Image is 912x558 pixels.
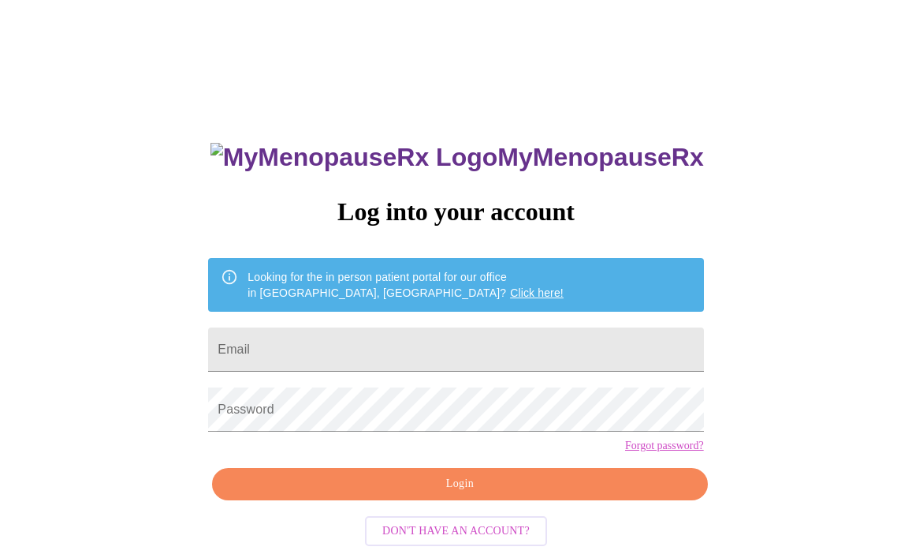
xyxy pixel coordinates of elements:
[210,143,704,172] h3: MyMenopauseRx
[212,468,707,500] button: Login
[361,523,551,537] a: Don't have an account?
[230,474,689,494] span: Login
[248,263,564,307] div: Looking for the in person patient portal for our office in [GEOGRAPHIC_DATA], [GEOGRAPHIC_DATA]?
[382,522,530,541] span: Don't have an account?
[365,516,547,547] button: Don't have an account?
[208,197,703,227] h3: Log into your account
[625,440,704,452] a: Forgot password?
[210,143,497,172] img: MyMenopauseRx Logo
[510,286,564,299] a: Click here!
